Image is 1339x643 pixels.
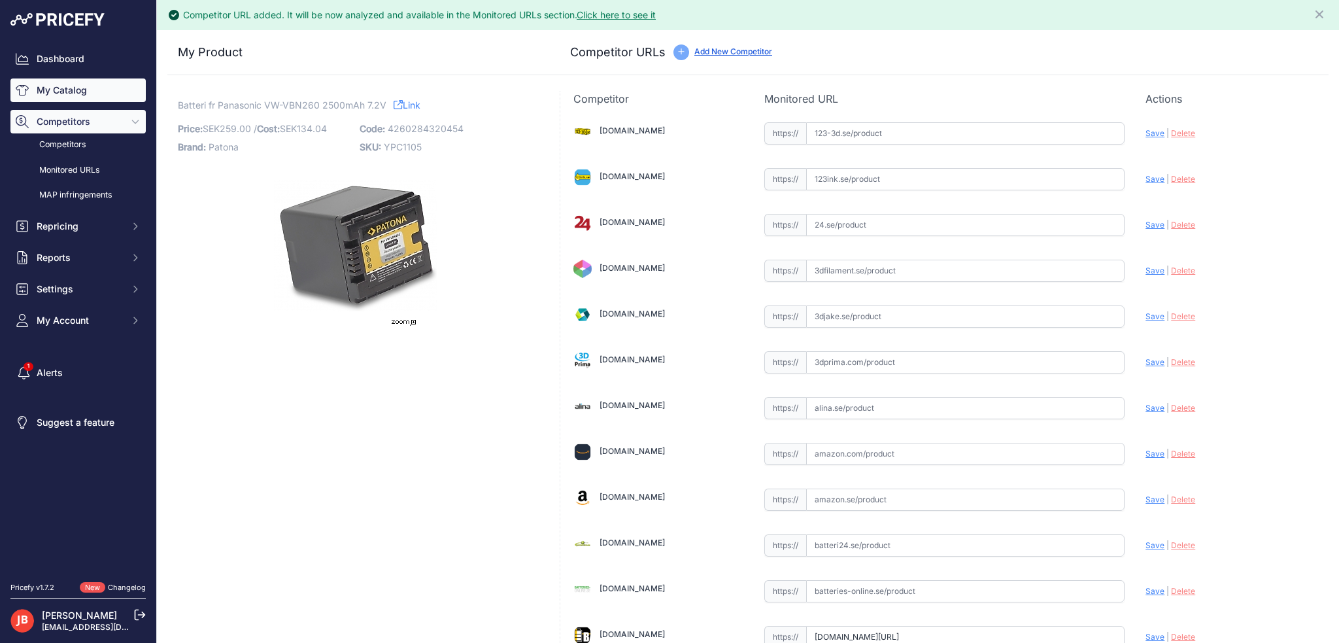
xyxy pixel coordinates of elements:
a: Add New Competitor [694,46,772,56]
span: My Account [37,314,122,327]
input: 3dfilament.se/product [806,260,1125,282]
input: batteri24.se/product [806,534,1125,557]
span: Reports [37,251,122,264]
span: Delete [1171,266,1195,275]
span: Repricing [37,220,122,233]
button: Repricing [10,215,146,238]
span: https:// [764,122,806,145]
span: | [1166,449,1169,459]
input: 24.se/product [806,214,1125,236]
a: MAP infringements [10,184,146,207]
span: 4260284320454 [388,123,464,134]
img: Pricefy Logo [10,13,105,26]
span: Delete [1171,495,1195,504]
span: Save [1145,128,1164,138]
span: | [1166,632,1169,642]
a: [DOMAIN_NAME] [600,492,665,502]
h3: Competitor URLs [570,43,666,61]
span: https:// [764,443,806,465]
a: [DOMAIN_NAME] [600,217,665,227]
a: [DOMAIN_NAME] [600,538,665,547]
a: Click here to see it [577,9,656,20]
span: Save [1145,540,1164,550]
span: / SEK [254,123,327,134]
span: Delete [1171,586,1195,596]
span: | [1166,266,1169,275]
span: Brand: [178,141,206,152]
span: 134.04 [297,123,327,134]
span: | [1166,357,1169,367]
span: Delete [1171,220,1195,230]
a: Suggest a feature [10,411,146,434]
input: 3dprima.com/product [806,351,1125,374]
span: Delete [1171,403,1195,413]
span: Save [1145,632,1164,642]
span: Save [1145,403,1164,413]
a: My Catalog [10,78,146,102]
span: Delete [1171,449,1195,459]
span: New [80,582,105,593]
span: | [1166,220,1169,230]
button: Settings [10,277,146,301]
a: Changelog [108,583,146,592]
button: Close [1313,5,1329,21]
span: Delete [1171,357,1195,367]
span: https:// [764,214,806,236]
a: [DOMAIN_NAME] [600,309,665,319]
span: Code: [360,123,385,134]
span: Patona [209,141,239,152]
p: SEK [178,120,352,138]
span: Settings [37,283,122,296]
span: | [1166,403,1169,413]
span: SKU: [360,141,381,152]
span: Delete [1171,632,1195,642]
span: | [1166,495,1169,504]
span: Delete [1171,540,1195,550]
button: Competitors [10,110,146,133]
span: Cost: [257,123,280,134]
span: | [1166,586,1169,596]
span: https:// [764,489,806,511]
span: | [1166,128,1169,138]
h3: My Product [178,43,534,61]
span: Price: [178,123,203,134]
span: 259.00 [220,123,251,134]
span: | [1166,311,1169,321]
span: https:// [764,305,806,328]
nav: Sidebar [10,47,146,566]
a: [DOMAIN_NAME] [600,446,665,456]
span: Save [1145,495,1164,504]
span: | [1166,540,1169,550]
a: [DOMAIN_NAME] [600,400,665,410]
a: Dashboard [10,47,146,71]
a: [DOMAIN_NAME] [600,171,665,181]
a: [DOMAIN_NAME] [600,629,665,639]
span: https:// [764,168,806,190]
span: Competitors [37,115,122,128]
span: YPC1105 [384,141,422,152]
a: [DOMAIN_NAME] [600,583,665,593]
input: amazon.com/product [806,443,1125,465]
a: Link [394,97,420,113]
p: Competitor [573,91,743,107]
span: https:// [764,397,806,419]
a: [PERSON_NAME] [42,610,117,621]
div: Pricefy v1.7.2 [10,582,54,593]
span: Delete [1171,128,1195,138]
a: Alerts [10,361,146,385]
span: Delete [1171,311,1195,321]
input: alina.se/product [806,397,1125,419]
button: Reports [10,246,146,269]
span: Save [1145,449,1164,459]
a: Monitored URLs [10,159,146,182]
span: Save [1145,266,1164,275]
p: Actions [1145,91,1315,107]
span: Save [1145,357,1164,367]
div: Competitor URL added. It will be now analyzed and available in the Monitored URLs section. [183,9,656,22]
span: https:// [764,260,806,282]
span: Batteri fr Panasonic VW-VBN260 2500mAh 7.2V [178,97,386,113]
a: [DOMAIN_NAME] [600,126,665,135]
span: | [1166,174,1169,184]
span: Save [1145,586,1164,596]
p: Monitored URL [764,91,1125,107]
